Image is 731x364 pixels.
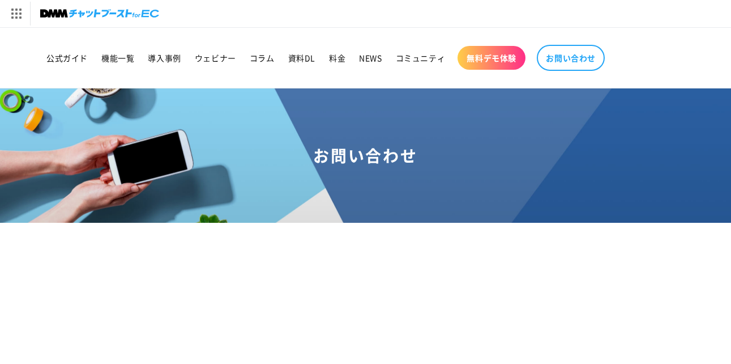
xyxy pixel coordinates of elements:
a: 無料デモ体験 [458,46,525,70]
span: 資料DL [288,53,315,63]
span: コラム [250,53,275,63]
img: チャットブーストforEC [40,6,159,22]
a: コラム [243,46,281,70]
span: 機能一覧 [101,53,134,63]
span: 料金 [329,53,345,63]
a: 導入事例 [141,46,187,70]
a: お問い合わせ [537,45,605,71]
a: 公式ガイド [40,46,95,70]
a: NEWS [352,46,388,70]
span: 公式ガイド [46,53,88,63]
span: ウェビナー [195,53,236,63]
a: ウェビナー [188,46,243,70]
a: コミュニティ [389,46,452,70]
span: 無料デモ体験 [467,53,516,63]
span: 導入事例 [148,53,181,63]
span: お問い合わせ [546,53,596,63]
img: サービス [2,2,30,26]
span: コミュニティ [396,53,446,63]
a: 機能一覧 [95,46,141,70]
h1: お問い合わせ [14,145,717,166]
a: 料金 [322,46,352,70]
a: 資料DL [281,46,322,70]
span: NEWS [359,53,382,63]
